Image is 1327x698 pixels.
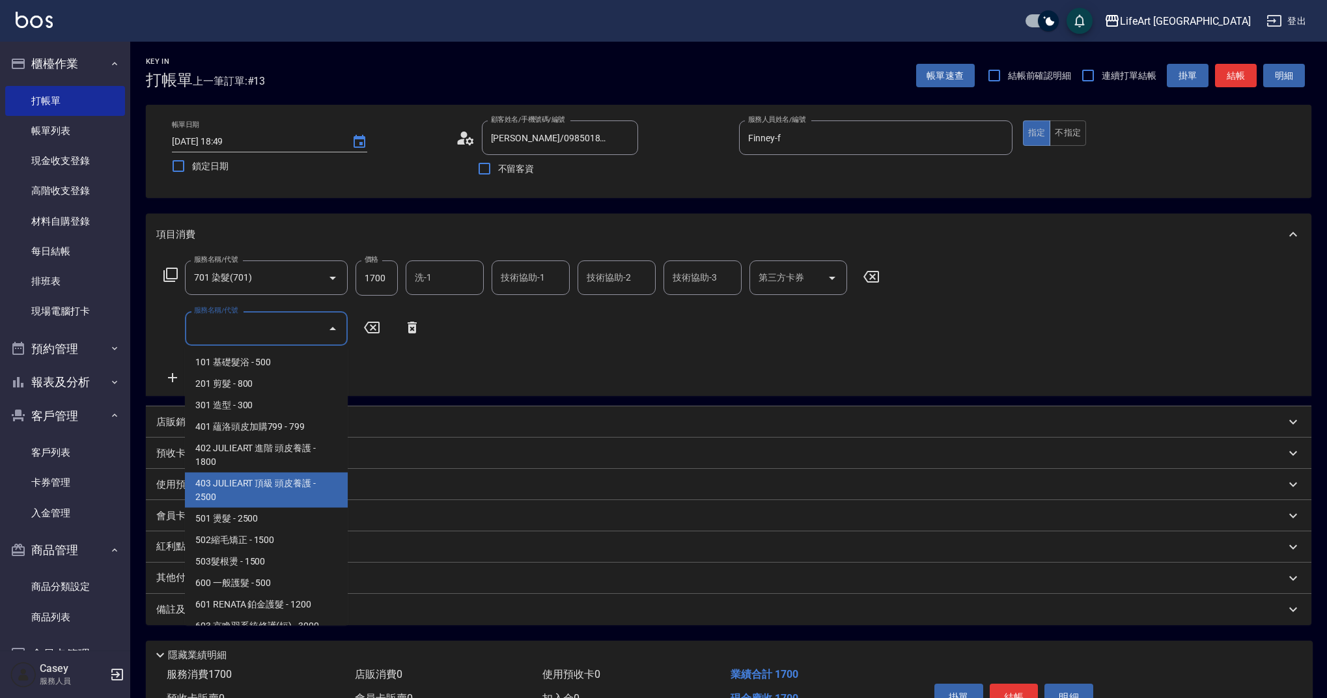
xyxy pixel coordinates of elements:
p: 預收卡販賣 [156,447,205,460]
p: 隱藏業績明細 [168,649,227,662]
p: 紅利點數 [156,540,234,554]
span: 上一筆訂單:#13 [193,73,266,89]
h5: Casey [40,662,106,675]
label: 帳單日期 [172,120,199,130]
button: 掛單 [1167,64,1208,88]
button: 帳單速查 [916,64,975,88]
span: 401 蘊洛頭皮加購799 - 799 [185,416,348,438]
span: 鎖定日期 [192,160,229,173]
input: YYYY/MM/DD hh:mm [172,131,339,152]
h2: Key In [146,57,193,66]
p: 項目消費 [156,228,195,242]
a: 商品列表 [5,602,125,632]
div: 項目消費 [146,214,1311,255]
span: 使用預收卡 0 [542,668,600,680]
span: 結帳前確認明細 [1008,69,1072,83]
h3: 打帳單 [146,71,193,89]
a: 帳單列表 [5,116,125,146]
span: 店販消費 0 [355,668,402,680]
span: 503髮根燙 - 1500 [185,551,348,572]
a: 打帳單 [5,86,125,116]
a: 材料自購登錄 [5,206,125,236]
a: 排班表 [5,266,125,296]
button: 商品管理 [5,533,125,567]
div: 使用預收卡 [146,469,1311,500]
a: 卡券管理 [5,468,125,497]
label: 顧客姓名/手機號碼/編號 [491,115,565,124]
span: 201 剪髮 - 800 [185,373,348,395]
div: 店販銷售 [146,406,1311,438]
button: Choose date, selected date is 2025-09-09 [344,126,375,158]
div: 紅利點數剩餘點數: 0 [146,531,1311,563]
div: 預收卡販賣 [146,438,1311,469]
span: 101 基礎髮浴 - 500 [185,352,348,373]
label: 服務名稱/代號 [194,305,238,315]
div: 會員卡銷售 [146,500,1311,531]
a: 商品分類設定 [5,572,125,602]
label: 價格 [365,255,378,264]
img: Logo [16,12,53,28]
button: LifeArt [GEOGRAPHIC_DATA] [1099,8,1256,35]
span: 301 造型 - 300 [185,395,348,416]
span: 連續打單結帳 [1102,69,1156,83]
span: 業績合計 1700 [731,668,798,680]
a: 客戶列表 [5,438,125,468]
span: 501 燙髮 - 2500 [185,508,348,529]
button: 預約管理 [5,332,125,366]
label: 服務人員姓名/編號 [748,115,805,124]
a: 每日結帳 [5,236,125,266]
span: 603 京喚羽系統修護(短) - 3000 [185,615,348,637]
span: 600 一般護髮 - 500 [185,572,348,594]
button: 登出 [1261,9,1311,33]
a: 現場電腦打卡 [5,296,125,326]
img: Person [10,662,36,688]
button: 會員卡管理 [5,637,125,671]
p: 服務人員 [40,675,106,687]
p: 備註及來源 [156,603,205,617]
p: 店販銷售 [156,415,195,429]
span: 403 JULIEART 頂級 頭皮養護 - 2500 [185,473,348,508]
span: 502縮毛矯正 - 1500 [185,529,348,551]
button: Open [322,268,343,288]
button: save [1067,8,1093,34]
div: 其他付款方式入金可用餘額: 0 [146,563,1311,594]
span: 服務消費 1700 [167,668,232,680]
p: 會員卡銷售 [156,509,205,523]
button: 櫃檯作業 [5,47,125,81]
button: Close [322,318,343,339]
a: 現金收支登錄 [5,146,125,176]
a: 入金管理 [5,498,125,528]
div: LifeArt [GEOGRAPHIC_DATA] [1120,13,1251,29]
button: 客戶管理 [5,399,125,433]
p: 使用預收卡 [156,478,205,492]
button: 明細 [1263,64,1305,88]
a: 高階收支登錄 [5,176,125,206]
span: 601 RENATA 鉑金護髮 - 1200 [185,594,348,615]
button: 結帳 [1215,64,1257,88]
p: 其他付款方式 [156,571,276,585]
div: 備註及來源 [146,594,1311,625]
button: 指定 [1023,120,1051,146]
button: 不指定 [1050,120,1086,146]
span: 402 JULIEART 進階 頭皮養護 - 1800 [185,438,348,473]
label: 服務名稱/代號 [194,255,238,264]
button: Open [822,268,843,288]
button: 報表及分析 [5,365,125,399]
span: 不留客資 [498,162,535,176]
